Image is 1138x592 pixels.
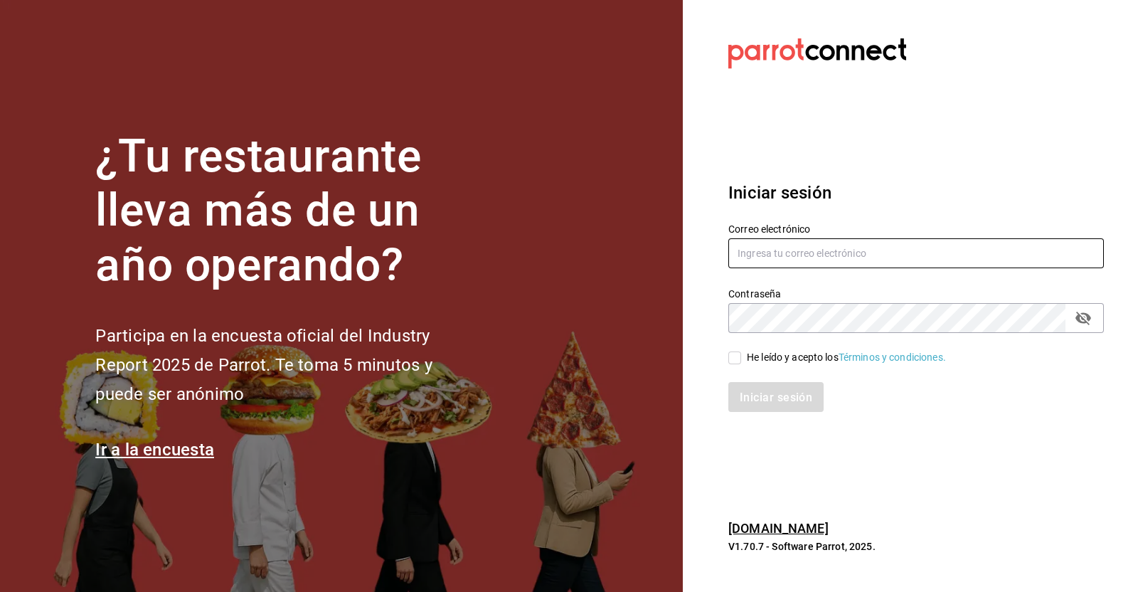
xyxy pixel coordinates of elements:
[839,351,946,363] a: Términos y condiciones.
[728,287,781,299] font: Contraseña
[95,129,421,292] font: ¿Tu restaurante lleva más de un año operando?
[728,541,876,552] font: V1.70.7 - Software Parrot, 2025.
[728,183,831,203] font: Iniciar sesión
[1071,306,1095,330] button: campo de contraseña
[728,238,1104,268] input: Ingresa tu correo electrónico
[728,223,810,234] font: Correo electrónico
[747,351,839,363] font: He leído y acepto los
[95,440,214,460] a: Ir a la encuesta
[728,521,829,536] a: [DOMAIN_NAME]
[95,326,432,404] font: Participa en la encuesta oficial del Industry Report 2025 de Parrot. Te toma 5 minutos y puede se...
